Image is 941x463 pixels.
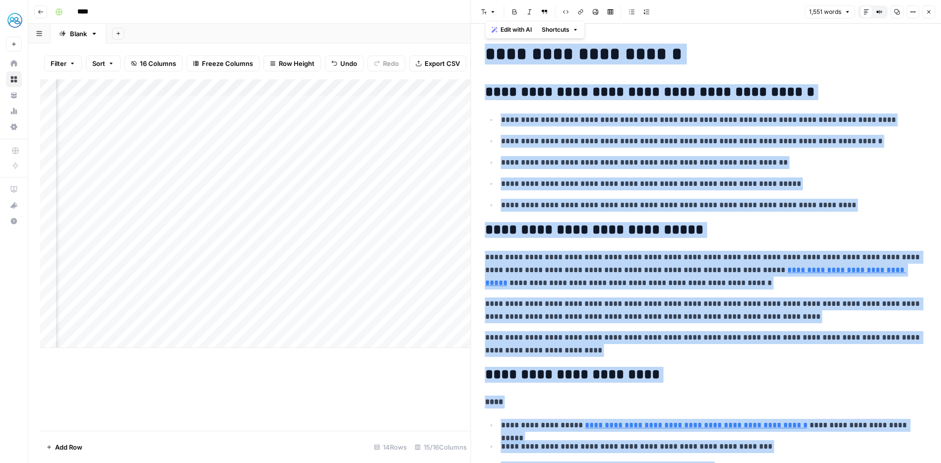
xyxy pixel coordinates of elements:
[6,119,22,135] a: Settings
[6,71,22,87] a: Browse
[6,56,22,71] a: Home
[140,58,176,68] span: 16 Columns
[6,198,21,213] div: What's new?
[187,56,259,71] button: Freeze Columns
[325,56,364,71] button: Undo
[340,58,357,68] span: Undo
[6,181,22,197] a: AirOps Academy
[501,25,532,34] span: Edit with AI
[6,103,22,119] a: Usage
[6,87,22,103] a: Your Data
[51,24,106,44] a: Blank
[6,11,24,29] img: MyHealthTeam Logo
[92,58,105,68] span: Sort
[202,58,253,68] span: Freeze Columns
[370,439,411,455] div: 14 Rows
[40,439,88,455] button: Add Row
[279,58,314,68] span: Row Height
[542,25,569,34] span: Shortcuts
[411,439,471,455] div: 15/16 Columns
[805,5,855,18] button: 1,551 words
[368,56,405,71] button: Redo
[538,23,582,36] button: Shortcuts
[55,442,82,452] span: Add Row
[125,56,183,71] button: 16 Columns
[6,8,22,33] button: Workspace: MyHealthTeam
[488,23,536,36] button: Edit with AI
[6,213,22,229] button: Help + Support
[409,56,466,71] button: Export CSV
[70,29,87,39] div: Blank
[809,7,841,16] span: 1,551 words
[44,56,82,71] button: Filter
[263,56,321,71] button: Row Height
[51,58,66,68] span: Filter
[86,56,121,71] button: Sort
[6,197,22,213] button: What's new?
[383,58,399,68] span: Redo
[425,58,460,68] span: Export CSV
